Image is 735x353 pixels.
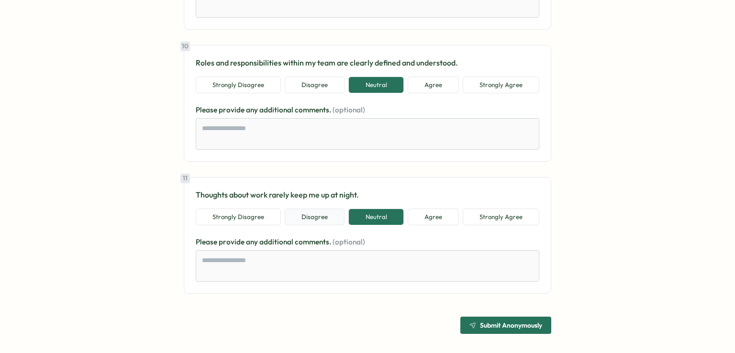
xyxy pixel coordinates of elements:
[246,105,259,114] span: any
[246,237,259,246] span: any
[333,237,365,246] span: (optional)
[196,57,539,69] p: Roles and responsibilities within my team are clearly defined and understood.
[463,77,539,94] button: Strongly Agree
[196,105,219,114] span: Please
[348,209,403,226] button: Neutral
[408,77,459,94] button: Agree
[196,209,281,226] button: Strongly Disagree
[259,105,295,114] span: additional
[196,237,219,246] span: Please
[285,77,345,94] button: Disagree
[463,209,539,226] button: Strongly Agree
[180,174,190,183] div: 11
[259,237,295,246] span: additional
[196,77,281,94] button: Strongly Disagree
[285,209,345,226] button: Disagree
[295,237,333,246] span: comments.
[408,209,459,226] button: Agree
[295,105,333,114] span: comments.
[219,105,246,114] span: provide
[180,42,190,51] div: 10
[219,237,246,246] span: provide
[480,322,542,329] span: Submit Anonymously
[333,105,365,114] span: (optional)
[460,317,551,334] button: Submit Anonymously
[348,77,403,94] button: Neutral
[196,189,539,201] p: Thoughts about work rarely keep me up at night.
